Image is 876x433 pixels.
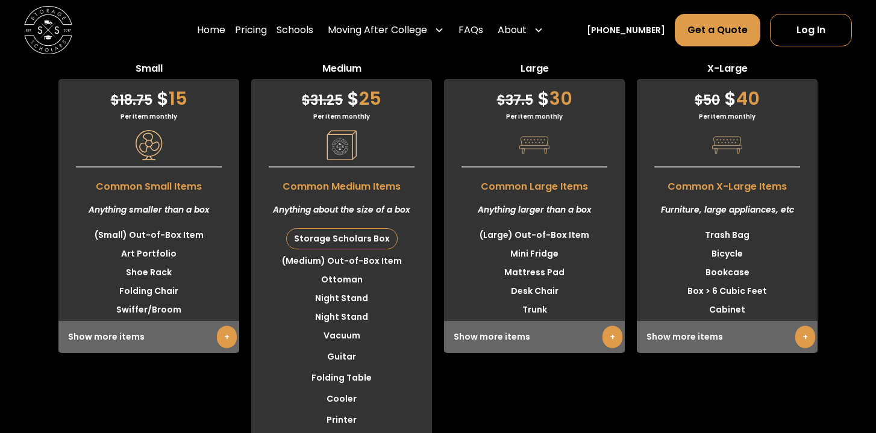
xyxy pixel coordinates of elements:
img: Storage Scholars main logo [24,6,72,54]
span: 37.5 [497,91,533,110]
img: Pricing Category Icon [134,130,164,160]
span: 31.25 [302,91,343,110]
li: Art Portfolio [58,245,239,263]
span: $ [724,86,736,111]
li: Folding Chair [58,282,239,301]
li: Folding Table [251,369,432,387]
div: Moving After College [328,23,427,37]
div: Anything about the size of a box [251,194,432,226]
li: (Medium) Out-of-Box Item [251,252,432,270]
a: Schools [277,13,313,47]
img: Pricing Category Icon [327,130,357,160]
div: About [498,23,527,37]
li: Swiffer/Broom [58,301,239,319]
span: Common X-Large Items [637,173,818,194]
li: Bookcase [637,263,818,282]
span: $ [537,86,549,111]
span: $ [111,91,119,110]
div: Moving After College [323,13,449,47]
img: Pricing Category Icon [712,130,742,160]
li: (Small) Out-of-Box Item [58,226,239,245]
div: Furniture, large appliances, etc [637,194,818,226]
div: 25 [251,79,432,112]
li: Night Stand [251,289,432,308]
div: Storage Scholars Box [287,229,397,249]
a: Log In [770,14,852,46]
a: + [602,326,622,348]
li: Trash Bag [637,226,818,245]
div: Per item monthly [58,112,239,121]
a: Pricing [235,13,267,47]
span: Small [58,61,239,79]
span: $ [695,91,703,110]
span: $ [497,91,505,110]
div: About [493,13,548,47]
div: Show more items [637,321,818,353]
li: Cabinet [637,301,818,319]
div: 30 [444,79,625,112]
div: Show more items [58,321,239,353]
li: Bicycle [637,245,818,263]
li: Mattress Pad [444,263,625,282]
li: Printer [251,411,432,429]
a: [PHONE_NUMBER] [587,24,665,37]
li: Box > 6 Cubic Feet [637,282,818,301]
span: Common Small Items [58,173,239,194]
li: Night Stand [251,308,432,326]
div: Per item monthly [637,112,818,121]
div: 15 [58,79,239,112]
li: Ottoman [251,270,432,289]
a: Get a Quote [675,14,760,46]
span: $ [347,86,359,111]
span: 50 [695,91,720,110]
div: Per item monthly [251,112,432,121]
li: Cooler [251,390,432,408]
a: FAQs [458,13,483,47]
span: 18.75 [111,91,152,110]
div: Anything smaller than a box [58,194,239,226]
li: Mini Fridge [444,245,625,263]
div: Per item monthly [444,112,625,121]
div: 40 [637,79,818,112]
img: Pricing Category Icon [519,130,549,160]
a: Home [197,13,225,47]
li: Desk Chair [444,282,625,301]
span: $ [302,91,310,110]
span: Medium [251,61,432,79]
a: + [795,326,815,348]
li: Guitar [251,347,432,366]
li: (Large) Out-of-Box Item [444,226,625,245]
span: Large [444,61,625,79]
span: X-Large [637,61,818,79]
span: $ [157,86,169,111]
span: Common Large Items [444,173,625,194]
div: Show more items [444,321,625,353]
li: Vacuum [251,326,432,345]
li: Shoe Rack [58,263,239,282]
span: Common Medium Items [251,173,432,194]
li: Trunk [444,301,625,319]
div: Anything larger than a box [444,194,625,226]
a: + [217,326,237,348]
